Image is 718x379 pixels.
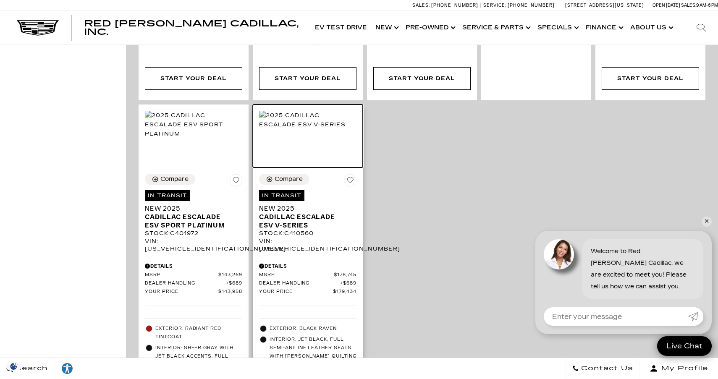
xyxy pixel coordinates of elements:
[218,289,242,295] span: $143,958
[17,20,59,36] img: Cadillac Dark Logo with Cadillac White Text
[145,289,218,295] span: Your Price
[145,204,236,213] span: New 2025
[640,358,718,379] button: Open user profile menu
[4,362,24,371] section: Click to Open Cookie Consent Modal
[401,11,458,44] a: Pre-Owned
[533,11,582,44] a: Specials
[259,190,304,201] span: In Transit
[226,280,242,287] span: $689
[371,11,401,44] a: New
[480,3,557,8] a: Service: [PHONE_NUMBER]
[145,111,242,139] img: 2025 Cadillac Escalade ESV Sport Platinum
[145,262,242,270] div: Pricing Details - New 2025 Cadillac Escalade ESV Sport Platinum
[259,204,350,213] span: New 2025
[508,3,555,8] span: [PHONE_NUMBER]
[55,362,80,375] div: Explore your accessibility options
[431,3,478,8] span: [PHONE_NUMBER]
[55,358,80,379] a: Explore your accessibility options
[145,238,242,253] div: VIN: [US_VEHICLE_IDENTIFICATION_NUMBER]
[259,190,356,230] a: In TransitNew 2025Cadillac Escalade ESV V-Series
[373,67,471,90] div: Start Your Deal
[582,11,626,44] a: Finance
[259,272,334,278] span: MSRP
[155,324,242,341] span: Exterior: Radiant Red Tintcoat
[259,272,356,278] a: MSRP $178,745
[259,289,333,295] span: Your Price
[145,230,242,237] div: Stock : C401972
[259,67,356,90] div: Start Your Deal
[84,19,302,36] a: Red [PERSON_NAME] Cadillac, Inc.
[617,74,684,83] div: Start Your Deal
[333,289,356,295] span: $179,434
[662,341,707,351] span: Live Chat
[145,272,242,278] a: MSRP $143,269
[259,230,356,237] div: Stock : C410560
[145,174,195,185] button: Compare Vehicle
[145,67,242,90] div: Start Your Deal
[412,3,430,8] span: Sales:
[412,3,480,8] a: Sales: [PHONE_NUMBER]
[259,238,356,253] div: VIN: [US_VEHICLE_IDENTIFICATION_NUMBER]
[566,358,640,379] a: Contact Us
[270,324,356,333] span: Exterior: Black Raven
[544,307,688,326] input: Enter your message
[145,280,242,287] a: Dealer Handling $689
[344,174,356,190] button: Save Vehicle
[275,175,303,183] div: Compare
[259,174,309,185] button: Compare Vehicle
[160,175,189,183] div: Compare
[684,11,718,44] div: Search
[145,213,236,230] span: Cadillac Escalade ESV Sport Platinum
[160,74,227,83] div: Start Your Deal
[13,363,48,374] span: Search
[311,11,371,44] a: EV Test Drive
[230,174,242,190] button: Save Vehicle
[579,363,633,374] span: Contact Us
[582,239,703,299] div: Welcome to Red [PERSON_NAME] Cadillac, we are excited to meet you! Please tell us how we can assi...
[483,3,506,8] span: Service:
[681,3,696,8] span: Sales:
[334,272,356,278] span: $178,745
[696,3,718,8] span: 9 AM-6 PM
[565,3,644,8] a: [STREET_ADDRESS][US_STATE]
[602,67,699,90] div: Start Your Deal
[652,3,680,8] span: Open [DATE]
[270,335,356,361] span: Interior: Jet Black, Full semi-aniline leather seats with [PERSON_NAME] quilting
[145,190,242,230] a: In TransitNew 2025Cadillac Escalade ESV Sport Platinum
[389,74,455,83] div: Start Your Deal
[259,262,356,270] div: Pricing Details - New 2025 Cadillac Escalade ESV V-Series
[218,272,242,278] span: $143,269
[275,74,341,83] div: Start Your Deal
[340,280,356,287] span: $689
[658,363,708,374] span: My Profile
[259,280,340,287] span: Dealer Handling
[259,289,356,295] a: Your Price $179,434
[657,336,712,356] a: Live Chat
[145,272,218,278] span: MSRP
[145,190,190,201] span: In Transit
[458,11,533,44] a: Service & Parts
[259,111,356,129] img: 2025 Cadillac Escalade ESV V-Series
[4,362,24,371] img: Opt-Out Icon
[145,289,242,295] a: Your Price $143,958
[259,280,356,287] a: Dealer Handling $689
[259,213,350,230] span: Cadillac Escalade ESV V-Series
[688,307,703,326] a: Submit
[626,11,676,44] a: About Us
[155,344,242,377] span: Interior: Sheer Gray with Jet Black accents, Full semi-aniline leather seats with faceted quilting
[544,239,574,269] img: Agent profile photo
[84,18,299,37] span: Red [PERSON_NAME] Cadillac, Inc.
[145,280,226,287] span: Dealer Handling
